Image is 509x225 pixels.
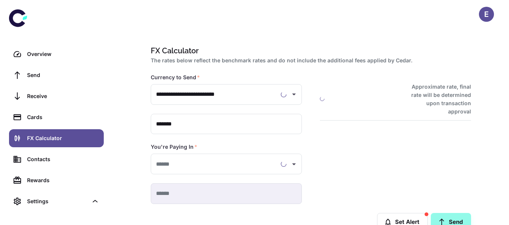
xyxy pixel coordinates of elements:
[9,108,104,126] a: Cards
[9,45,104,63] a: Overview
[151,45,468,56] h1: FX Calculator
[403,83,471,116] h6: Approximate rate, final rate will be determined upon transaction approval
[27,197,88,205] div: Settings
[27,113,99,121] div: Cards
[289,89,299,100] button: Open
[9,171,104,189] a: Rewards
[9,150,104,168] a: Contacts
[27,71,99,79] div: Send
[27,134,99,142] div: FX Calculator
[9,87,104,105] a: Receive
[151,143,197,151] label: You're Paying In
[27,50,99,58] div: Overview
[289,159,299,169] button: Open
[27,155,99,163] div: Contacts
[27,176,99,184] div: Rewards
[9,66,104,84] a: Send
[9,129,104,147] a: FX Calculator
[479,7,494,22] button: E
[151,74,200,81] label: Currency to Send
[9,192,104,210] div: Settings
[27,92,99,100] div: Receive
